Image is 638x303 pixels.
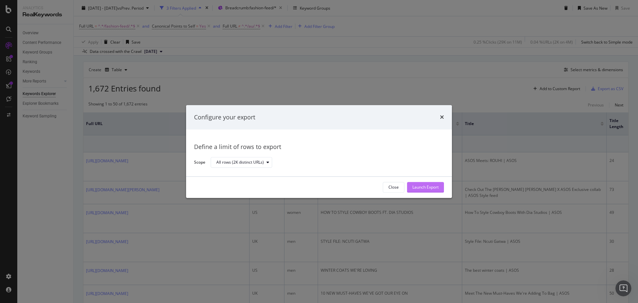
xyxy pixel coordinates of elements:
div: modal [186,105,452,198]
div: Launch Export [412,185,439,190]
div: Close [388,185,399,190]
div: Define a limit of rows to export [194,143,444,152]
div: times [440,113,444,122]
button: Launch Export [407,182,444,193]
label: Scope [194,159,205,167]
button: All rows (2K distinct URLs) [211,157,272,168]
div: Configure your export [194,113,255,122]
iframe: Intercom live chat [615,280,631,296]
div: All rows (2K distinct URLs) [216,161,264,165]
button: Close [383,182,404,193]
